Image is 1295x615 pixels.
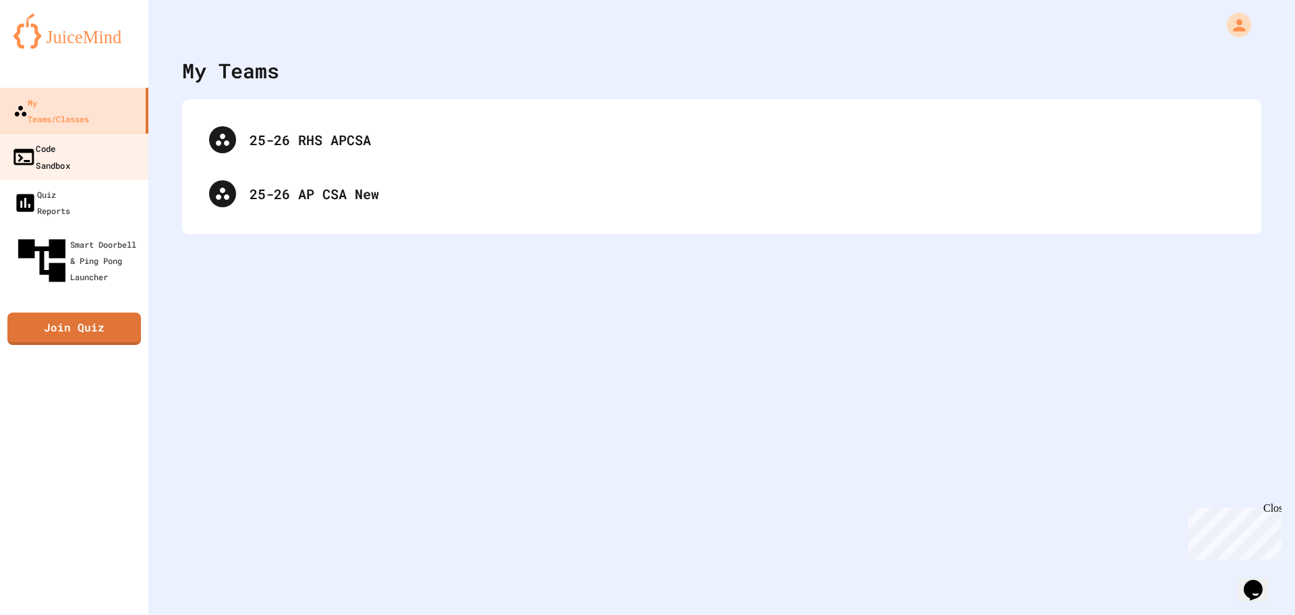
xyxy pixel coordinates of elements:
[13,232,143,289] div: Smart Doorbell & Ping Pong Launcher
[196,113,1248,167] div: 25-26 RHS APCSA
[13,186,70,219] div: Quiz Reports
[1213,9,1255,41] div: My Account
[13,95,89,127] div: My Teams/Classes
[196,167,1248,221] div: 25-26 AP CSA New
[182,55,279,86] div: My Teams
[1183,502,1282,560] iframe: chat widget
[1238,561,1282,601] iframe: chat widget
[5,5,93,86] div: Chat with us now!Close
[13,14,135,49] img: logo-orange.svg
[7,313,141,345] a: Join Quiz
[250,184,1234,204] div: 25-26 AP CSA New
[11,140,70,173] div: Code Sandbox
[250,130,1234,150] div: 25-26 RHS APCSA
